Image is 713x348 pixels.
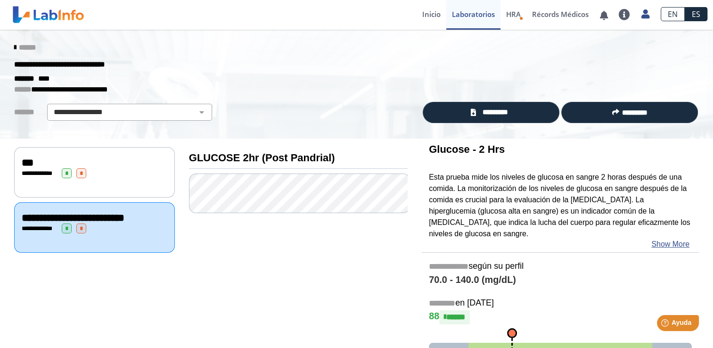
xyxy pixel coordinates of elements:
[429,172,692,240] p: Esta prueba mide los niveles de glucosa en sangre 2 horas después de una comida. La monitorizació...
[429,274,692,286] h4: 70.0 - 140.0 (mg/dL)
[429,298,692,309] h5: en [DATE]
[685,7,707,21] a: ES
[429,143,505,155] b: Glucose - 2 Hrs
[189,152,335,164] b: GLUCOSE 2hr (Post Pandrial)
[429,310,692,324] h4: 88
[429,261,692,272] h5: según su perfil
[651,239,689,250] a: Show More
[661,7,685,21] a: EN
[506,9,521,19] span: HRA
[629,311,703,338] iframe: Help widget launcher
